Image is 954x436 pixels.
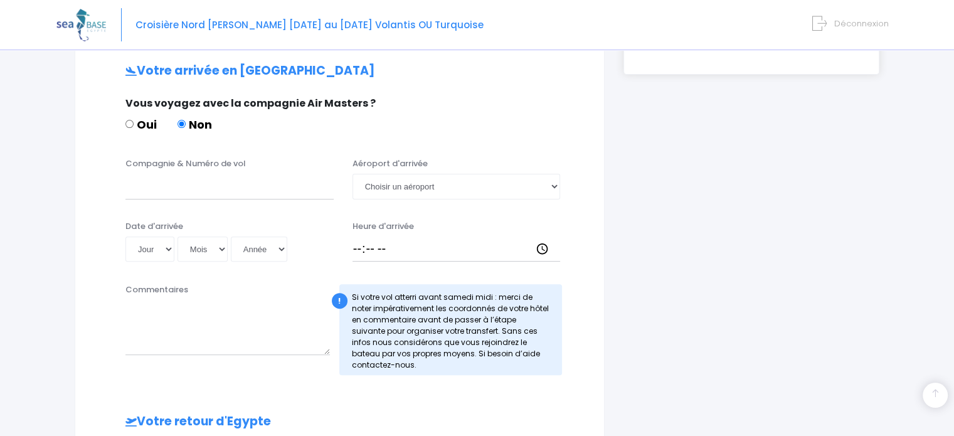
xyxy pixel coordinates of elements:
span: Déconnexion [834,18,889,29]
label: Heure d'arrivée [352,220,414,233]
label: Non [178,116,212,133]
input: Non [178,120,186,128]
h2: Votre arrivée en [GEOGRAPHIC_DATA] [100,64,579,78]
span: Vous voyagez avec la compagnie Air Masters ? [125,96,376,110]
label: Compagnie & Numéro de vol [125,157,246,170]
div: ! [332,293,347,309]
div: Si votre vol atterri avant samedi midi : merci de noter impérativement les coordonnés de votre hô... [339,284,563,375]
label: Aéroport d'arrivée [352,157,428,170]
label: Commentaires [125,284,188,296]
label: Oui [125,116,157,133]
h2: Votre retour d'Egypte [100,415,579,429]
span: Croisière Nord [PERSON_NAME] [DATE] au [DATE] Volantis OU Turquoise [135,18,484,31]
label: Date d'arrivée [125,220,183,233]
input: Oui [125,120,134,128]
